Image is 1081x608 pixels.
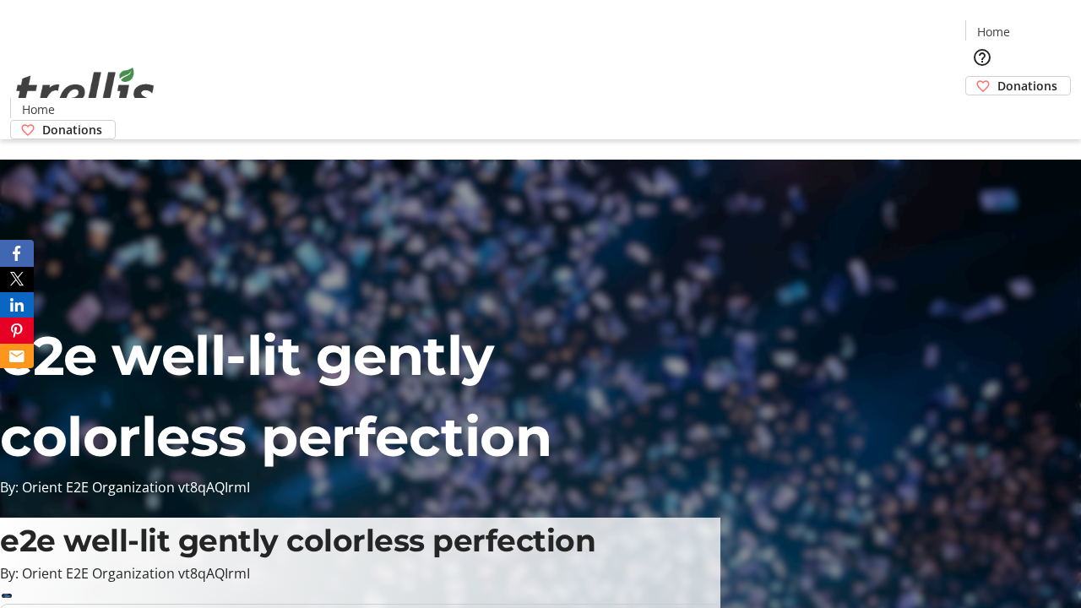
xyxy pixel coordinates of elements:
span: Home [977,23,1010,41]
a: Home [11,100,65,118]
a: Donations [10,120,116,139]
a: Home [966,23,1020,41]
img: Orient E2E Organization vt8qAQIrmI's Logo [10,49,160,133]
span: Home [22,100,55,118]
span: Donations [997,77,1057,95]
span: Donations [42,121,102,138]
button: Cart [965,95,999,129]
a: Donations [965,76,1071,95]
button: Help [965,41,999,74]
